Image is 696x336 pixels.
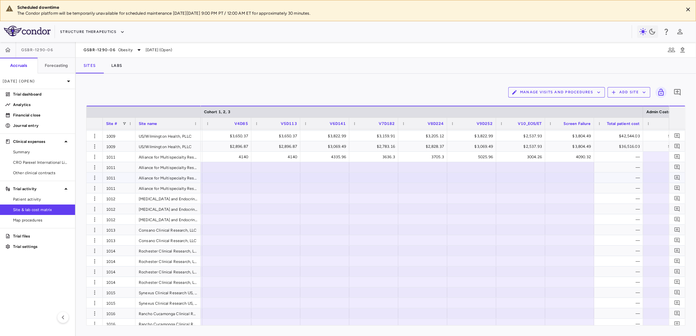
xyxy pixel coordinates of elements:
[17,10,678,16] p: The Condor platform will be temporarily unavailable for scheduled maintenance [DATE][DATE] 9:00 P...
[4,26,51,36] img: logo-full-SnFGN8VE.png
[13,233,70,239] p: Trial files
[600,298,640,308] div: —
[600,173,640,183] div: —
[17,5,678,10] div: Scheduled downtime
[21,47,53,53] span: GSBR-1290-06
[13,244,70,250] p: Trial settings
[103,319,135,329] div: 1016
[135,173,201,183] div: Alliance for Multispecialty Research, LLC
[306,131,346,141] div: $3,822.99
[135,235,201,245] div: Consano Clinical Research, LLC
[673,309,682,318] button: Add comment
[600,204,640,214] div: —
[600,162,640,173] div: —
[673,205,682,213] button: Add comment
[13,196,70,202] span: Patient activity
[673,194,682,203] button: Add comment
[139,121,157,126] span: Site name
[103,235,135,245] div: 1013
[674,175,680,181] svg: Add comment
[103,298,135,308] div: 1015
[135,183,201,193] div: Alliance for Multispecialty Research, LLC
[103,277,135,287] div: 1014
[502,131,542,141] div: $2,537.93
[135,256,201,266] div: Rochester Clinical Research, LLC
[674,185,680,191] svg: Add comment
[674,258,680,264] svg: Add comment
[674,268,680,275] svg: Add comment
[135,246,201,256] div: Rochester Clinical Research, LLC
[673,121,682,130] button: Add comment
[13,160,70,165] span: CRO Parexel International Limited
[600,246,640,256] div: —
[673,225,682,234] button: Add comment
[306,152,346,162] div: 4335.96
[103,214,135,224] div: 1012
[600,256,640,267] div: —
[600,193,640,204] div: —
[60,27,125,37] button: Structure Therapeutics
[607,121,640,126] span: Total patient cost
[673,173,682,182] button: Add comment
[330,121,346,126] span: V6D141
[600,287,640,298] div: —
[453,141,493,152] div: $3,069.49
[404,152,444,162] div: 3705.3
[673,246,682,255] button: Add comment
[135,308,201,318] div: Rancho Cucamonga Clinical Research
[135,162,201,172] div: Alliance for Multispecialty Research, LLC
[103,267,135,277] div: 1014
[673,215,682,224] button: Add comment
[103,162,135,172] div: 1011
[674,289,680,296] svg: Add comment
[674,216,680,222] svg: Add comment
[600,308,640,319] div: —
[135,214,201,224] div: [MEDICAL_DATA] and Endocrinology Research Center
[674,248,680,254] svg: Add comment
[673,131,682,140] button: Add comment
[3,78,65,84] p: [DATE] (Open)
[135,277,201,287] div: Rochester Clinical Research, LLC
[673,257,682,266] button: Add comment
[103,256,135,266] div: 1014
[600,141,640,152] div: $36,516.03
[674,279,680,285] svg: Add comment
[135,287,201,298] div: Synexus Clinical Research US, Inc.
[355,141,395,152] div: $2,783.16
[649,141,689,152] div: $14,000.00
[135,152,201,162] div: Alliance for Multispecialty Research, LLC
[673,319,682,328] button: Add comment
[135,267,201,277] div: Rochester Clinical Research, LLC
[673,288,682,297] button: Add comment
[281,121,297,126] span: V5D113
[257,141,297,152] div: $2,896.87
[600,277,640,287] div: —
[106,121,117,126] span: Site #
[673,88,681,96] svg: Add comment
[673,152,682,161] button: Add comment
[673,142,682,151] button: Add comment
[208,141,248,152] div: $2,896.87
[13,217,70,223] span: Map procedures
[600,267,640,277] div: —
[103,287,135,298] div: 1015
[45,63,68,69] h6: Forecasting
[653,87,667,98] span: Lock grid
[674,164,680,170] svg: Add comment
[673,184,682,192] button: Add comment
[13,91,70,97] p: Trial dashboard
[13,139,62,145] p: Clinical expenses
[257,131,297,141] div: $3,650.37
[551,152,591,162] div: 4090.32
[204,110,230,114] span: Cohort 1, 2, 3
[649,131,689,141] div: $14,000.00
[208,131,248,141] div: $3,650.37
[600,214,640,225] div: —
[673,267,682,276] button: Add comment
[551,131,591,141] div: $3,804.49
[646,110,671,114] span: Admin Costs
[10,63,27,69] h6: Accruals
[551,141,591,152] div: $3,804.49
[674,300,680,306] svg: Add comment
[135,204,201,214] div: [MEDICAL_DATA] and Endocrinology Research Center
